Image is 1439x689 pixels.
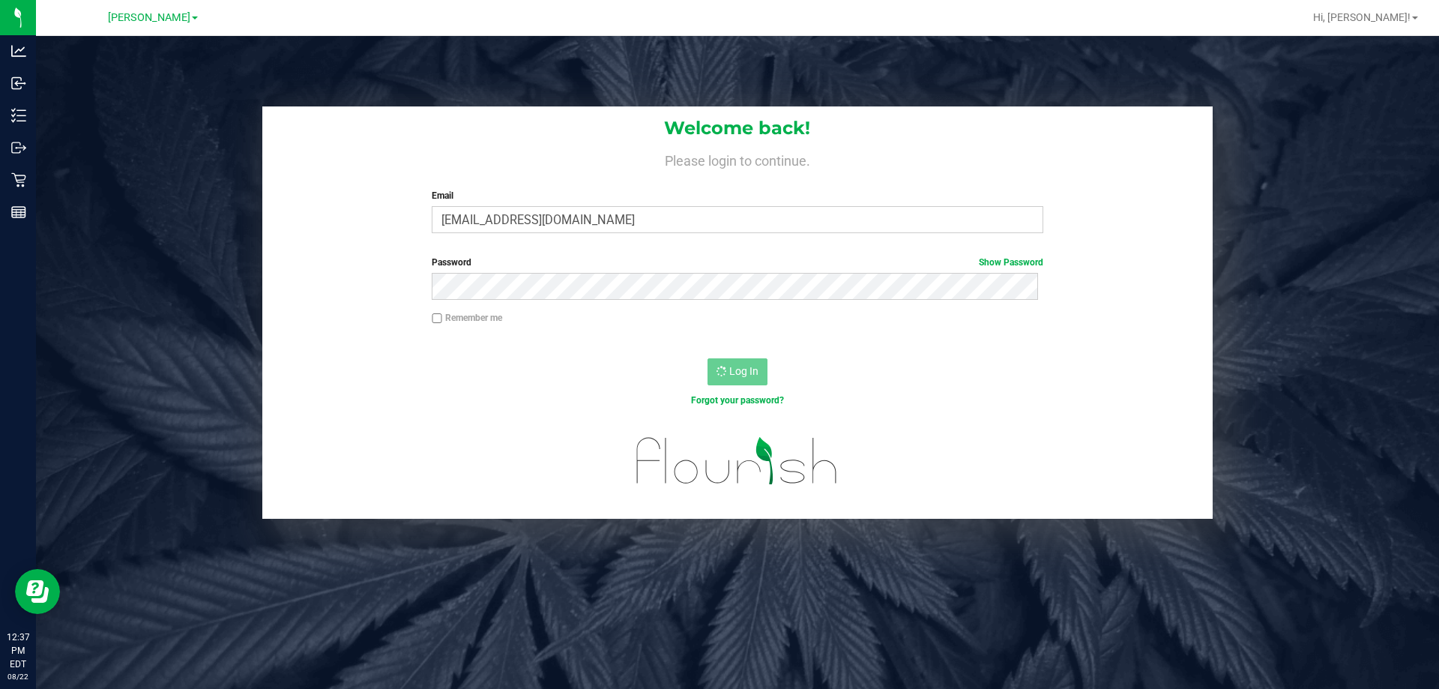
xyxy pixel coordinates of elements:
span: Password [432,257,471,268]
p: 12:37 PM EDT [7,631,29,671]
span: [PERSON_NAME] [108,11,190,24]
p: 08/22 [7,671,29,682]
img: flourish_logo.svg [618,423,856,499]
inline-svg: Analytics [11,43,26,58]
a: Show Password [979,257,1043,268]
span: Log In [729,365,758,377]
button: Log In [708,358,767,385]
label: Email [432,189,1043,202]
inline-svg: Inventory [11,108,26,123]
inline-svg: Outbound [11,140,26,155]
inline-svg: Retail [11,172,26,187]
h1: Welcome back! [262,118,1213,138]
iframe: Resource center [15,569,60,614]
input: Remember me [432,313,442,324]
a: Forgot your password? [691,395,784,406]
inline-svg: Reports [11,205,26,220]
span: Hi, [PERSON_NAME]! [1313,11,1411,23]
h4: Please login to continue. [262,150,1213,168]
label: Remember me [432,311,502,325]
inline-svg: Inbound [11,76,26,91]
